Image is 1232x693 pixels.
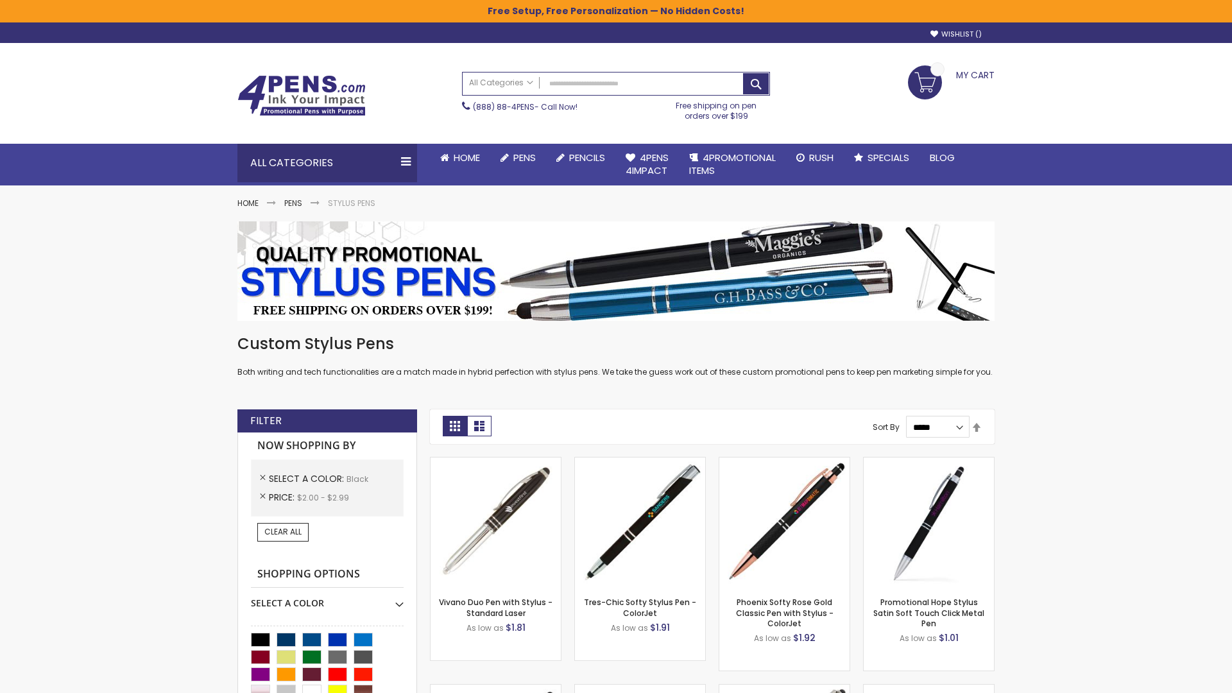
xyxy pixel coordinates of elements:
a: (888) 88-4PENS [473,101,535,112]
span: $1.01 [939,631,959,644]
img: Vivano Duo Pen with Stylus - Standard Laser-Black [431,458,561,588]
a: Rush [786,144,844,172]
strong: Shopping Options [251,561,404,588]
span: Pencils [569,151,605,164]
span: Rush [809,151,834,164]
strong: Grid [443,416,467,436]
img: 4Pens Custom Pens and Promotional Products [237,75,366,116]
a: Vivano Duo Pen with Stylus - Standard Laser [439,597,552,618]
a: Home [430,144,490,172]
a: Pens [490,144,546,172]
a: Home [237,198,259,209]
strong: Filter [250,414,282,428]
a: 4PROMOTIONALITEMS [679,144,786,185]
span: Clear All [264,526,302,537]
a: Phoenix Softy Rose Gold Classic Pen with Stylus - ColorJet [736,597,834,628]
span: Blog [930,151,955,164]
a: Promotional Hope Stylus Satin Soft Touch Click Metal Pen-Black [864,457,994,468]
a: Pencils [546,144,615,172]
a: Tres-Chic Softy Stylus Pen - ColorJet-Black [575,457,705,468]
strong: Now Shopping by [251,432,404,459]
a: Promotional Hope Stylus Satin Soft Touch Click Metal Pen [873,597,984,628]
span: 4Pens 4impact [626,151,669,177]
div: Free shipping on pen orders over $199 [663,96,771,121]
span: Specials [868,151,909,164]
span: Pens [513,151,536,164]
a: 4Pens4impact [615,144,679,185]
span: Price [269,491,297,504]
strong: Stylus Pens [328,198,375,209]
img: Phoenix Softy Rose Gold Classic Pen with Stylus - ColorJet-Black [719,458,850,588]
div: Select A Color [251,588,404,610]
a: Specials [844,144,920,172]
img: Promotional Hope Stylus Satin Soft Touch Click Metal Pen-Black [864,458,994,588]
span: As low as [900,633,937,644]
h1: Custom Stylus Pens [237,334,995,354]
label: Sort By [873,422,900,432]
span: - Call Now! [473,101,577,112]
a: Wishlist [930,30,982,39]
span: $2.00 - $2.99 [297,492,349,503]
a: Blog [920,144,965,172]
a: Vivano Duo Pen with Stylus - Standard Laser-Black [431,457,561,468]
span: $1.92 [793,631,816,644]
img: Stylus Pens [237,221,995,321]
div: Both writing and tech functionalities are a match made in hybrid perfection with stylus pens. We ... [237,334,995,378]
span: Black [346,474,368,484]
a: All Categories [463,73,540,94]
span: As low as [466,622,504,633]
span: Home [454,151,480,164]
span: $1.91 [650,621,670,634]
span: As low as [754,633,791,644]
span: Select A Color [269,472,346,485]
a: Pens [284,198,302,209]
span: All Categories [469,78,533,88]
a: Phoenix Softy Rose Gold Classic Pen with Stylus - ColorJet-Black [719,457,850,468]
div: All Categories [237,144,417,182]
span: 4PROMOTIONAL ITEMS [689,151,776,177]
a: Tres-Chic Softy Stylus Pen - ColorJet [584,597,696,618]
span: As low as [611,622,648,633]
img: Tres-Chic Softy Stylus Pen - ColorJet-Black [575,458,705,588]
a: Clear All [257,523,309,541]
span: $1.81 [506,621,526,634]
